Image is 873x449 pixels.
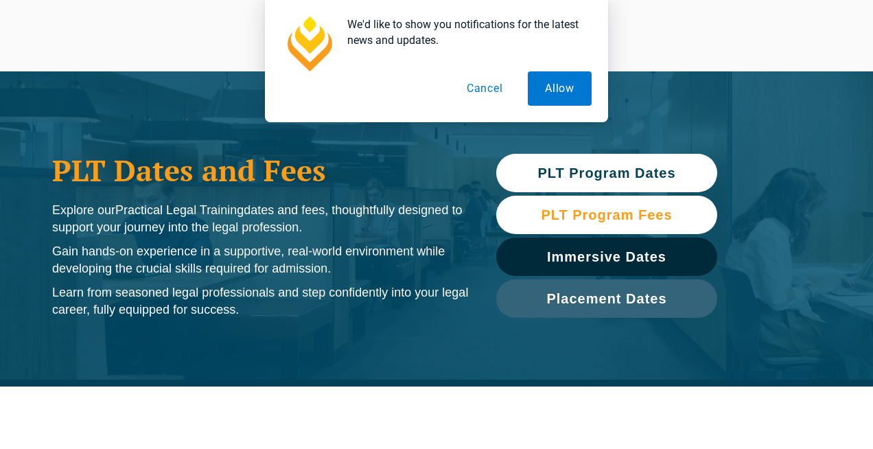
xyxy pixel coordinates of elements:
[528,71,592,106] button: Allow
[52,153,469,187] h1: PLT Dates and Fees
[52,202,469,236] p: Explore our dates and fees, thoughtfully designed to support your journey into the legal profession.
[52,284,469,319] p: Learn from seasoned legal professionals and step confidently into your legal career, fully equipp...
[547,250,666,264] span: Immersive Dates
[450,71,520,106] button: Cancel
[115,203,244,217] span: Practical Legal Training
[496,154,717,192] a: PLT Program Dates
[546,292,666,306] span: Placement Dates
[496,238,717,276] a: Immersive Dates
[541,208,672,222] span: PLT Program Fees
[496,196,717,234] a: PLT Program Fees
[537,166,675,180] span: PLT Program Dates
[52,243,469,277] p: Gain hands-on experience in a supportive, real-world environment while developing the crucial ski...
[496,279,717,318] a: Placement Dates
[336,16,592,48] div: We'd like to show you notifications for the latest news and updates.
[281,16,336,71] img: notification icon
